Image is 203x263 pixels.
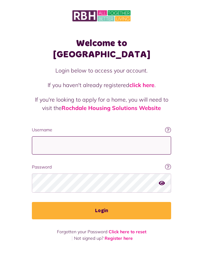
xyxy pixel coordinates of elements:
p: Login below to access your account. [32,66,171,75]
span: Forgotten your Password [57,229,107,235]
a: Click here to reset [109,229,146,235]
a: Register here [105,235,133,241]
label: Username [32,127,171,133]
a: Rochdale Housing Solutions Website [62,104,161,112]
img: MyRBH [72,9,131,22]
h1: Welcome to [GEOGRAPHIC_DATA] [32,38,171,60]
p: If you haven't already registered . [32,81,171,89]
a: click here [129,81,154,89]
button: Login [32,202,171,219]
p: If you're looking to apply for a home, you will need to visit the [32,95,171,112]
span: Not signed up? [74,235,103,241]
label: Password [32,164,171,170]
